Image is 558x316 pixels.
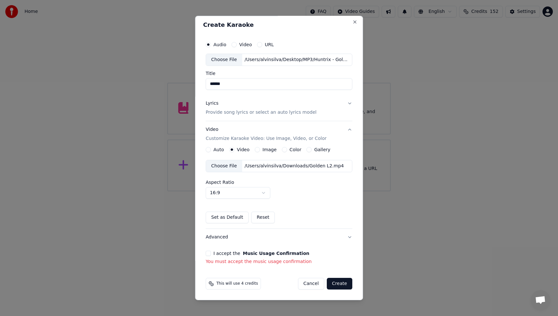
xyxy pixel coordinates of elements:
[206,135,326,142] p: Customize Karaoke Video: Use Image, Video, or Color
[213,147,224,152] label: Auto
[216,281,258,286] span: This will use 4 credits
[213,251,309,256] label: I accept the
[206,160,242,172] div: Choose File
[243,251,309,256] button: I accept the
[206,147,352,228] div: VideoCustomize Karaoke Video: Use Image, Video, or Color
[242,163,346,169] div: /Users/alvinsilva/Downloads/Golden L2.mp4
[206,258,352,265] p: You must accept the music usage confirmation
[206,212,249,223] button: Set as Default
[237,147,250,152] label: Video
[203,22,355,28] h2: Create Karaoke
[206,54,242,66] div: Choose File
[206,109,316,116] p: Provide song lyrics or select an auto lyrics model
[314,147,330,152] label: Gallery
[206,229,352,246] button: Advanced
[298,278,324,290] button: Cancel
[206,121,352,147] button: VideoCustomize Karaoke Video: Use Image, Video, or Color
[206,71,352,76] label: Title
[206,100,218,107] div: Lyrics
[265,42,274,47] label: URL
[206,126,326,142] div: Video
[213,42,226,47] label: Audio
[206,180,352,184] label: Aspect Ratio
[327,278,352,290] button: Create
[251,212,275,223] button: Reset
[206,95,352,121] button: LyricsProvide song lyrics or select an auto lyrics model
[263,147,277,152] label: Image
[290,147,302,152] label: Color
[239,42,252,47] label: Video
[242,57,352,63] div: /Users/alvinsilva/Desktop/MP3/Huntrix - Golden (Lyrics) KPop Demon Hunters.mp3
